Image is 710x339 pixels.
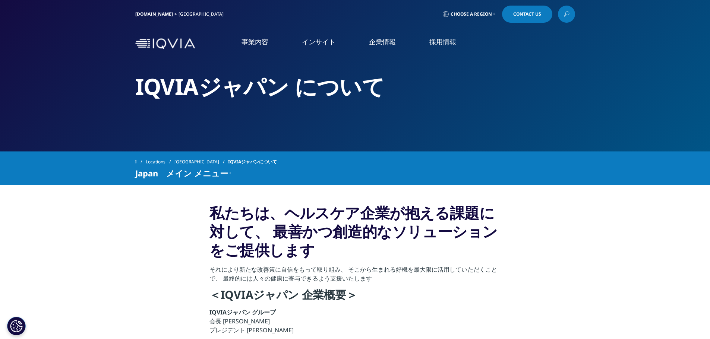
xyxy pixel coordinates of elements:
[228,155,277,169] span: IQVIAジャパンについて
[135,73,575,100] h2: IQVIAジャパン について
[7,317,26,335] button: Cookie 設定
[135,169,228,178] span: Japan メイン メニュー
[174,155,228,169] a: [GEOGRAPHIC_DATA]
[209,265,501,287] p: それにより新たな改善策に自信をもって取り組み、 そこから生まれる好機を最大限に活用していただくことで、 最終的には人々の健康に寄与できるよう支援いたします
[242,37,268,47] a: 事業内容
[209,204,501,265] h3: 私たちは、ヘルスケア企業が抱える課題に対して、 最善かつ創造的なソリューションをご提供します
[369,37,396,47] a: 企業情報
[209,308,501,339] p: 会長 [PERSON_NAME] プレジデント [PERSON_NAME]
[179,11,227,17] div: [GEOGRAPHIC_DATA]
[302,37,335,47] a: インサイト
[502,6,552,23] a: Contact Us
[513,12,541,16] span: Contact Us
[429,37,456,47] a: 採用情報
[451,11,492,17] span: Choose a Region
[198,26,575,61] nav: Primary
[135,11,173,17] a: [DOMAIN_NAME]
[209,287,501,308] h4: ＜IQVIAジャパン 企業概要＞
[146,155,174,169] a: Locations
[209,308,276,316] strong: IQVIAジャパン グループ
